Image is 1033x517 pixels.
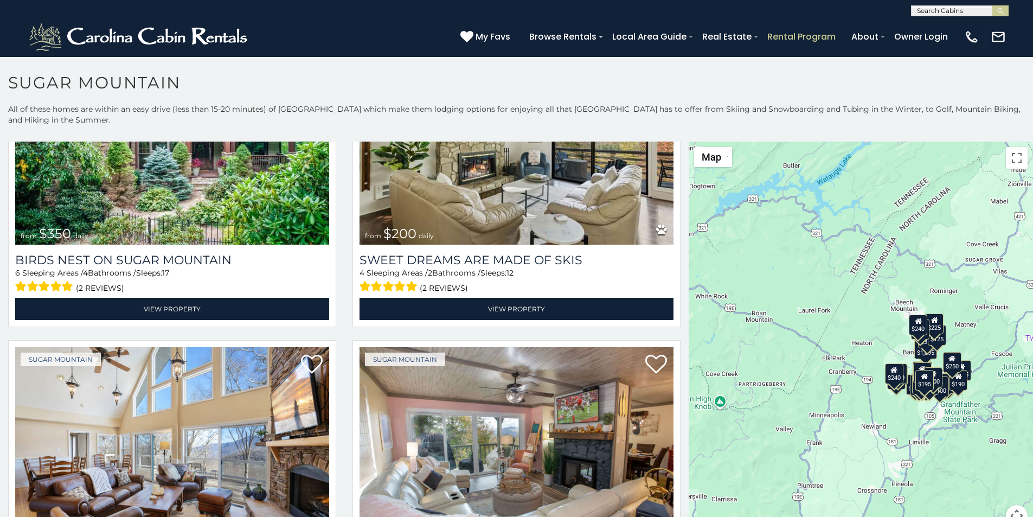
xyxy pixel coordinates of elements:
a: Rental Program [762,27,841,46]
span: My Favs [476,30,510,43]
img: mail-regular-white.png [991,29,1006,44]
div: Sleeping Areas / Bathrooms / Sleeps: [360,267,673,295]
a: View Property [360,298,673,320]
div: $195 [915,370,934,391]
div: $190 [913,361,931,382]
span: 17 [162,268,169,278]
button: Change map style [694,147,732,167]
button: Toggle fullscreen view [1006,147,1028,169]
a: Sugar Mountain [21,353,101,366]
a: Sugar Mountain [365,353,445,366]
img: phone-regular-white.png [964,29,979,44]
span: from [21,232,37,240]
span: 4 [360,268,364,278]
span: (2 reviews) [420,281,468,295]
div: $300 [913,362,932,383]
div: $1,095 [914,339,937,359]
span: daily [419,232,434,240]
a: My Favs [460,30,513,44]
a: Browse Rentals [524,27,602,46]
a: Real Estate [697,27,757,46]
div: $175 [912,374,931,394]
div: $200 [924,367,942,388]
div: $240 [885,363,903,384]
span: Map [702,151,721,163]
span: $200 [383,226,416,241]
div: $125 [928,325,946,346]
div: $240 [909,315,928,335]
span: daily [73,232,88,240]
div: $195 [936,373,954,394]
span: from [365,232,381,240]
div: $190 [949,370,968,391]
a: Add to favorites [301,354,323,376]
div: $225 [926,314,944,334]
div: $250 [943,352,961,373]
a: Birds Nest On Sugar Mountain [15,253,329,267]
span: (2 reviews) [76,281,124,295]
span: 4 [83,268,88,278]
span: 6 [15,268,20,278]
span: $350 [39,226,71,241]
a: Local Area Guide [607,27,692,46]
span: 12 [506,268,514,278]
a: View Property [15,298,329,320]
a: Sweet Dreams Are Made Of Skis [360,253,673,267]
img: White-1-2.png [27,21,252,53]
span: 2 [428,268,432,278]
a: About [846,27,884,46]
div: $155 [910,375,929,395]
div: Sleeping Areas / Bathrooms / Sleeps: [15,267,329,295]
a: Owner Login [889,27,953,46]
div: $155 [953,360,971,381]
